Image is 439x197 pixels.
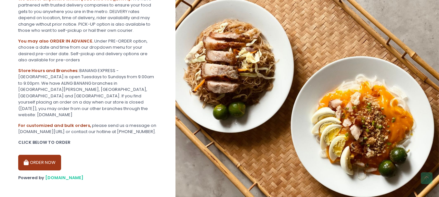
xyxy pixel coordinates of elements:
b: For customized and bulk orders, [18,122,91,129]
b: You may also ORDER IN ADVANCE. [18,38,93,44]
div: BANANG EXPRESS - [GEOGRAPHIC_DATA] is open Tuesdays to Sundays from 9:00am to 9:00pm. We have ALI... [18,68,157,118]
b: Store Hours and Branches: [18,68,78,74]
div: Under PRE-ORDER option, choose a date and time from our dropdown menu for your desired pre-order ... [18,38,157,63]
a: [DOMAIN_NAME] [45,175,84,181]
div: please send us a message on [DOMAIN_NAME][URL] or contact our hotline at [PHONE_NUMBER]. [18,122,157,135]
div: Powered by [18,175,157,181]
button: ORDER NOW [18,155,61,170]
div: CLICK BELOW TO ORDER [18,139,157,146]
